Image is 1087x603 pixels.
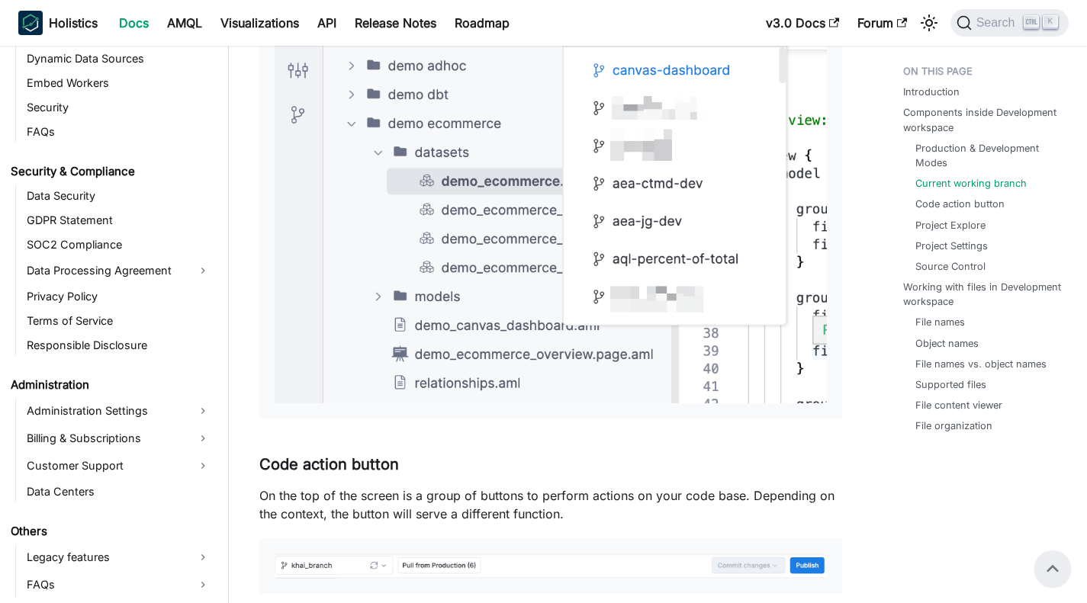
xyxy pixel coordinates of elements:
[22,426,215,451] a: Billing & Subscriptions
[915,419,992,433] a: File organization
[22,234,215,255] a: SOC2 Compliance
[915,377,986,392] a: Supported files
[22,573,215,597] a: FAQs
[1034,550,1071,587] button: Scroll back to top
[259,486,842,523] p: On the top of the screen is a group of buttons to perform actions on your code base. Depending on...
[22,72,215,94] a: Embed Workers
[903,280,1063,309] a: Working with files in Development workspace
[6,521,215,542] a: Others
[917,11,941,35] button: Switch between dark and light mode (currently light mode)
[22,48,215,69] a: Dynamic Data Sources
[915,141,1056,170] a: Production & Development Modes
[22,335,215,356] a: Responsible Disclosure
[49,14,98,32] b: Holistics
[22,454,215,478] a: Customer Support
[22,97,215,118] a: Security
[18,11,43,35] img: Holistics
[308,11,346,35] a: API
[22,399,215,423] a: Administration Settings
[915,357,1047,371] a: File names vs. object names
[22,310,215,332] a: Terms of Service
[915,315,965,329] a: File names
[915,197,1005,211] a: Code action button
[915,398,1002,412] a: File content viewer
[903,85,960,99] a: Introduction
[211,11,308,35] a: Visualizations
[259,455,842,474] h3: Code action button
[18,11,98,35] a: HolisticsHolistics
[1043,15,1058,29] kbd: K
[110,11,158,35] a: Docs
[445,11,519,35] a: Roadmap
[6,161,215,182] a: Security & Compliance
[22,545,215,569] a: Legacy features
[903,105,1063,134] a: Components inside Development workspace
[275,553,827,579] img: code action button
[22,121,215,143] a: FAQs
[158,11,211,35] a: AMQL
[915,239,988,253] a: Project Settings
[915,176,1027,191] a: Current working branch
[346,11,445,35] a: Release Notes
[22,481,215,502] a: Data Centers
[915,259,986,274] a: Source Control
[848,11,916,35] a: Forum
[22,258,215,283] a: Data Processing Agreement
[950,9,1069,37] button: Search (Ctrl+K)
[757,11,848,35] a: v3.0 Docs
[22,210,215,231] a: GDPR Statement
[915,218,986,233] a: Project Explore
[972,16,1024,30] span: Search
[6,374,215,396] a: Administration
[22,286,215,307] a: Privacy Policy
[915,336,979,351] a: Object names
[22,185,215,207] a: Data Security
